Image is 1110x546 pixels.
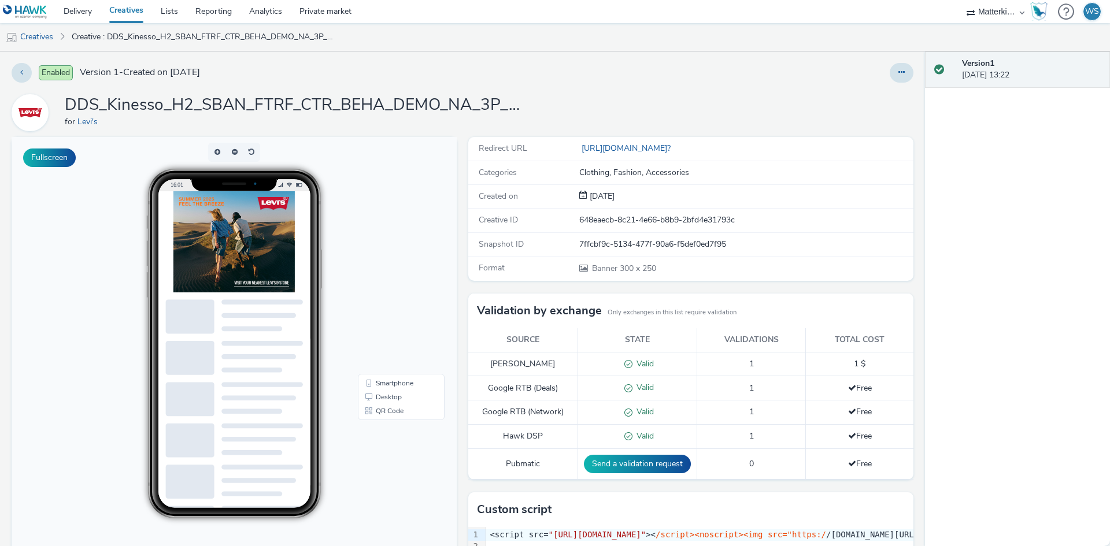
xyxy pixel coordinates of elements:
[848,382,872,393] span: Free
[749,358,754,369] span: 1
[587,191,615,202] div: Creation 22 May 2025, 13:22
[749,430,754,441] span: 1
[3,5,47,19] img: undefined Logo
[468,425,578,449] td: Hawk DSP
[749,458,754,469] span: 0
[6,32,17,43] img: mobile
[479,239,524,250] span: Snapshot ID
[468,328,578,352] th: Source
[579,143,675,154] a: [URL][DOMAIN_NAME]?
[656,530,826,539] span: /script><noscript><img src="https:/
[65,116,77,127] span: for
[364,270,392,277] span: QR Code
[632,382,654,393] span: Valid
[468,529,480,541] div: 1
[159,44,172,51] span: 16:01
[1030,2,1052,21] a: Hawk Academy
[848,458,872,469] span: Free
[579,239,912,250] div: 7ffcbf9c-5134-477f-90a6-f5def0ed7f95
[477,501,552,518] h3: Custom script
[749,406,754,417] span: 1
[349,253,431,267] li: Desktop
[579,214,912,226] div: 648eaecb-8c21-4e66-b8b9-2bfd4e31793c
[12,107,53,118] a: Levi's
[632,406,654,417] span: Valid
[592,263,620,274] span: Banner
[364,243,402,250] span: Smartphone
[1030,2,1048,21] img: Hawk Academy
[578,328,697,352] th: State
[66,23,343,51] a: Creative : DDS_Kinesso_H2_SBAN_FTRF_CTR_BEHA_DEMO_NA_3P_ALL_A18-34_PRE_NAAP_CPM_SSD_300x250_NA_DP...
[349,267,431,281] li: QR Code
[479,167,517,178] span: Categories
[162,54,283,155] img: Advertisement preview
[468,448,578,479] td: Pubmatic
[468,400,578,425] td: Google RTB (Network)
[477,302,602,320] h3: Validation by exchange
[608,308,737,317] small: Only exchanges in this list require validation
[697,328,806,352] th: Validations
[39,65,73,80] span: Enabled
[23,148,76,167] button: Fullscreen
[962,58,1101,81] div: [DATE] 13:22
[80,66,200,79] span: Version 1 - Created on [DATE]
[468,352,578,376] td: [PERSON_NAME]
[806,328,913,352] th: Total cost
[749,382,754,393] span: 1
[1085,3,1099,20] div: WS
[962,58,994,69] strong: Version 1
[13,96,47,129] img: Levi's
[479,143,527,154] span: Redirect URL
[349,239,431,253] li: Smartphone
[77,116,102,127] a: Levi's
[854,358,865,369] span: 1 $
[479,191,518,202] span: Created on
[479,214,518,225] span: Creative ID
[632,358,654,369] span: Valid
[364,257,390,263] span: Desktop
[591,263,656,274] span: 300 x 250
[848,406,872,417] span: Free
[584,455,691,473] button: Send a validation request
[579,167,912,179] div: Clothing, Fashion, Accessories
[587,191,615,202] span: [DATE]
[65,94,527,116] h1: DDS_Kinesso_H2_SBAN_FTRF_CTR_BEHA_DEMO_NA_3P_ALL_A18-34_PRE_NAAP_CPM_SSD_300x250_NA_DPST_SummerDr...
[632,430,654,441] span: Valid
[479,262,505,273] span: Format
[549,530,646,539] span: "[URL][DOMAIN_NAME]"
[848,430,872,441] span: Free
[468,376,578,400] td: Google RTB (Deals)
